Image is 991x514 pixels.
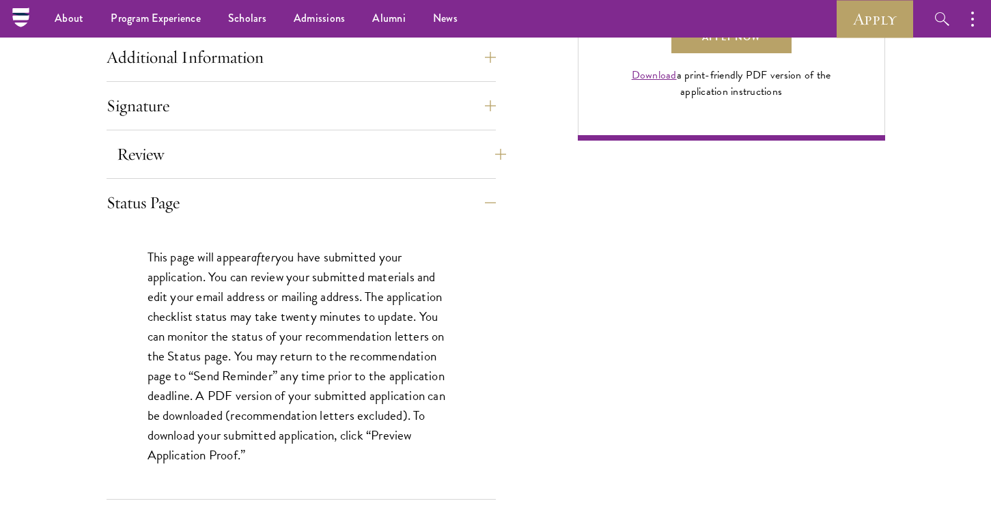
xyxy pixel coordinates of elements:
[107,186,496,219] button: Status Page
[117,138,506,171] button: Review
[616,67,847,100] div: a print-friendly PDF version of the application instructions
[107,41,496,74] button: Additional Information
[148,247,455,466] p: This page will appear you have submitted your application. You can review your submitted material...
[251,247,275,267] em: after
[632,67,677,83] a: Download
[107,89,496,122] button: Signature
